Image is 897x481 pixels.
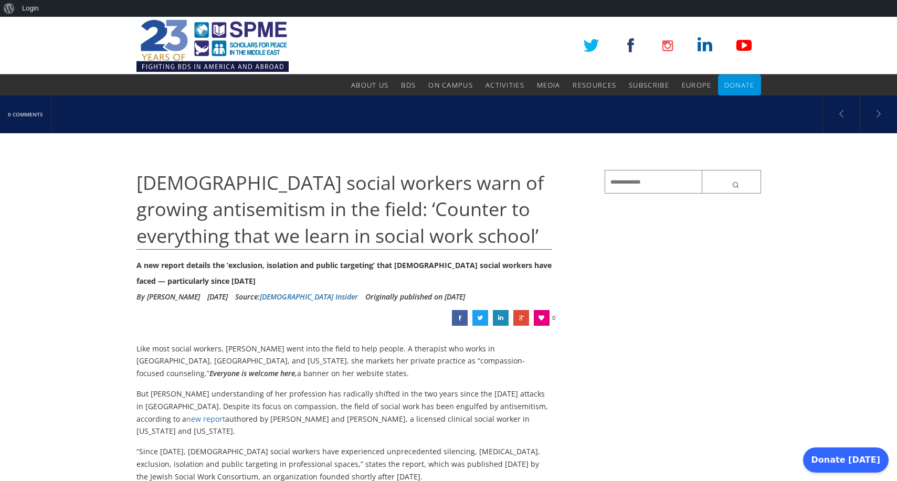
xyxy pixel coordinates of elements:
a: new report [186,414,225,424]
span: About Us [351,80,388,90]
span: On Campus [428,80,473,90]
img: SPME [136,17,289,74]
div: Source: [235,289,358,305]
a: Jewish social workers warn of growing antisemitism in the field: ‘Counter to everything that we l... [493,310,509,326]
a: Activities [486,74,524,95]
span: [DEMOGRAPHIC_DATA] social workers warn of growing antisemitism in the field: ‘Counter to everythi... [136,170,544,249]
div: A new report details the ‘exclusion, isolation and public targeting’ that [DEMOGRAPHIC_DATA] soci... [136,258,553,289]
span: Europe [682,80,712,90]
a: Media [537,74,561,95]
span: Media [537,80,561,90]
em: Everyone is welcome here, [209,368,297,378]
li: Originally published on [DATE] [365,289,465,305]
a: Jewish social workers warn of growing antisemitism in the field: ‘Counter to everything that we l... [452,310,468,326]
span: Donate [724,80,755,90]
span: BDS [401,80,416,90]
a: Jewish social workers warn of growing antisemitism in the field: ‘Counter to everything that we l... [472,310,488,326]
span: Resources [573,80,616,90]
a: Subscribe [629,74,669,95]
a: BDS [401,74,416,95]
a: About Us [351,74,388,95]
a: Resources [573,74,616,95]
p: Like most social workers, [PERSON_NAME] went into the field to help people. A therapist who works... [136,343,553,380]
span: 0 [552,310,555,326]
a: On Campus [428,74,473,95]
span: Activities [486,80,524,90]
a: [DEMOGRAPHIC_DATA] Insider [260,292,358,302]
a: Donate [724,74,755,95]
p: But [PERSON_NAME] understanding of her profession has radically shifted in the two years since th... [136,388,553,437]
li: [DATE] [207,289,228,305]
a: Europe [682,74,712,95]
li: By [PERSON_NAME] [136,289,200,305]
span: Subscribe [629,80,669,90]
a: Jewish social workers warn of growing antisemitism in the field: ‘Counter to everything that we l... [513,310,529,326]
